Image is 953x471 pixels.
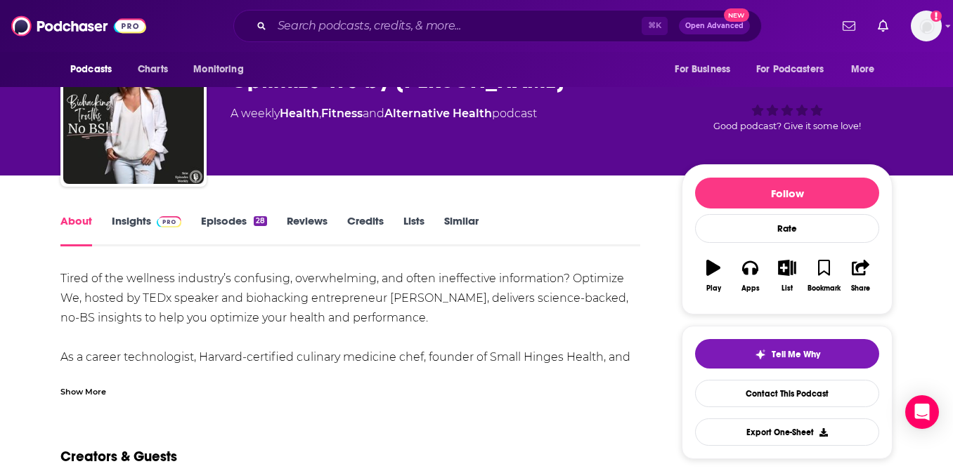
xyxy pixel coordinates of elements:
span: Charts [138,60,168,79]
button: Apps [732,251,768,301]
a: InsightsPodchaser Pro [112,214,181,246]
span: Good podcast? Give it some love! [713,121,861,131]
a: About [60,214,92,246]
input: Search podcasts, credits, & more... [272,15,642,37]
a: Reviews [287,214,328,246]
a: Fitness [321,107,363,120]
div: Open Intercom Messenger [905,395,939,429]
button: open menu [841,56,893,83]
span: Open Advanced [685,22,744,29]
button: Open AdvancedNew [679,18,750,34]
img: tell me why sparkle [755,349,766,360]
span: New [724,8,749,22]
img: Optimize We by Lindsay O'Neill [63,44,204,184]
h2: Creators & Guests [60,448,177,465]
a: Contact This Podcast [695,380,879,407]
span: Logged in as heidi.egloff [911,11,942,41]
button: Share [843,251,879,301]
div: List [782,284,793,293]
div: Rate [695,214,879,243]
a: Alternative Health [384,107,492,120]
svg: Add a profile image [931,11,942,22]
span: Monitoring [193,60,243,79]
span: , [319,107,321,120]
button: Play [695,251,732,301]
a: Credits [347,214,384,246]
a: Show notifications dropdown [837,14,861,38]
a: Episodes28 [201,214,267,246]
div: 28 [254,216,267,226]
span: More [851,60,875,79]
img: Podchaser - Follow, Share and Rate Podcasts [11,13,146,39]
div: Share [851,284,870,293]
span: and [363,107,384,120]
div: Search podcasts, credits, & more... [233,10,762,42]
span: For Business [675,60,730,79]
a: Health [280,107,319,120]
img: User Profile [911,11,942,41]
a: Lists [403,214,424,246]
button: open menu [60,56,130,83]
button: open menu [665,56,748,83]
button: tell me why sparkleTell Me Why [695,339,879,369]
button: open menu [183,56,261,83]
img: Podchaser Pro [157,216,181,227]
button: Follow [695,178,879,208]
div: Apps [741,284,760,293]
div: Play [706,284,721,293]
span: Tell Me Why [772,349,820,360]
button: open menu [747,56,844,83]
button: List [769,251,805,301]
div: Bookmark [808,284,841,293]
div: 2Good podcast? Give it some love! [682,53,893,140]
span: ⌘ K [642,17,668,35]
button: Export One-Sheet [695,418,879,446]
span: Podcasts [70,60,112,79]
button: Show profile menu [911,11,942,41]
a: Charts [129,56,176,83]
span: For Podcasters [756,60,824,79]
a: Similar [444,214,479,246]
div: A weekly podcast [231,105,537,122]
button: Bookmark [805,251,842,301]
a: Show notifications dropdown [872,14,894,38]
